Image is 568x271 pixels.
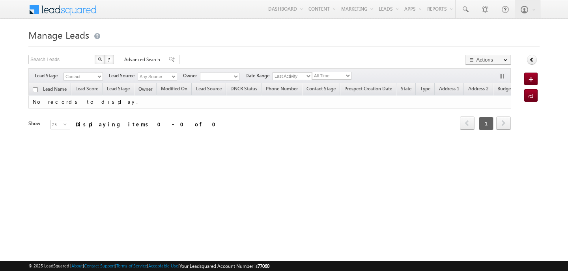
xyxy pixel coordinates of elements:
[340,84,396,95] a: Prospect Creation Date
[98,57,102,61] img: Search
[192,84,226,95] a: Lead Source
[84,263,115,268] a: Contact Support
[196,86,222,92] span: Lead Source
[35,72,64,79] span: Lead Stage
[148,263,178,268] a: Acceptable Use
[439,86,460,92] span: Address 1
[107,86,130,92] span: Lead Stage
[75,86,98,92] span: Lead Score
[493,84,516,95] a: Budget
[420,86,430,92] span: Type
[303,84,340,95] a: Contact Stage
[28,262,269,270] span: © 2025 LeadSquared | | | | |
[306,86,336,92] span: Contact Stage
[124,56,163,63] span: Advanced Search
[103,84,134,95] a: Lead Stage
[479,117,493,130] span: 1
[460,116,475,130] span: prev
[108,56,111,63] span: ?
[497,86,512,92] span: Budget
[416,84,434,95] a: Type
[226,84,261,95] a: DNCR Status
[33,87,38,92] input: Check all records
[496,117,511,130] a: next
[71,84,102,95] a: Lead Score
[465,55,511,65] button: Actions
[344,86,392,92] span: Prospect Creation Date
[157,84,191,95] a: Modified On
[64,122,70,126] span: select
[464,84,493,95] a: Address 2
[258,263,269,269] span: 77060
[28,120,44,127] div: Show
[76,120,220,129] div: Displaying items 0 - 0 of 0
[266,86,298,92] span: Phone Number
[51,120,64,129] span: 25
[138,86,152,92] span: Owner
[435,84,463,95] a: Address 1
[183,72,200,79] span: Owner
[161,86,187,92] span: Modified On
[230,86,257,92] span: DNCR Status
[460,117,475,130] a: prev
[179,263,269,269] span: Your Leadsquared Account Number is
[468,86,489,92] span: Address 2
[105,55,114,64] button: ?
[28,28,89,41] span: Manage Leads
[71,263,83,268] a: About
[262,84,302,95] a: Phone Number
[116,263,147,268] a: Terms of Service
[401,86,411,92] span: State
[496,116,511,130] span: next
[245,72,273,79] span: Date Range
[109,72,138,79] span: Lead Source
[39,85,71,95] a: Lead Name
[397,84,415,95] a: State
